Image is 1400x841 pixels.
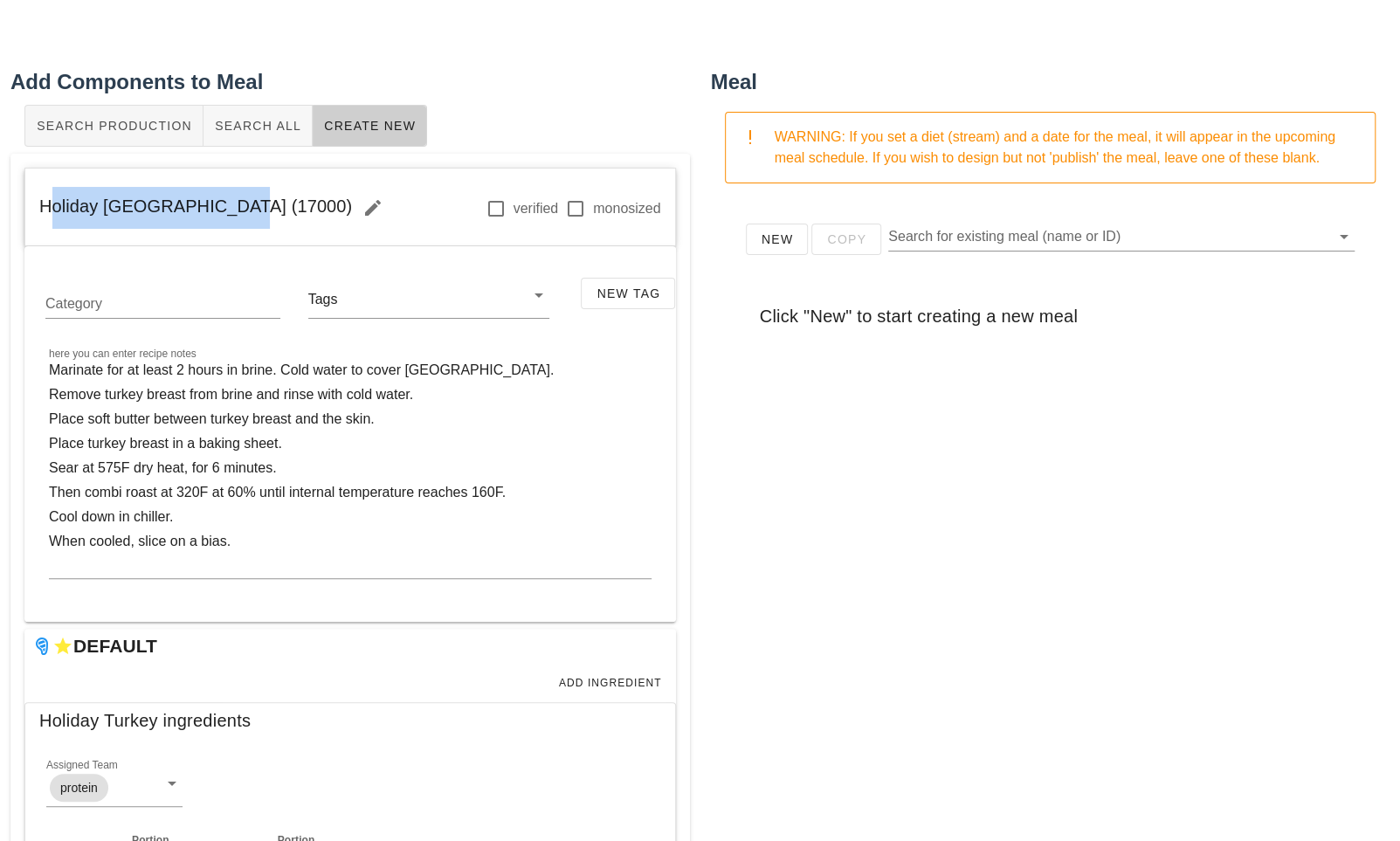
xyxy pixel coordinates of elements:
[24,105,203,147] button: Search Production
[36,119,192,133] span: Search Production
[46,769,183,806] div: Assigned Teamprotein
[514,200,559,217] label: verified
[39,707,251,734] span: Holiday Turkey ingredients
[73,637,157,656] h2: DEFAULT
[323,119,416,133] span: Create New
[593,200,660,217] label: monosized
[746,288,1355,344] div: Click "New" to start creating a new meal
[49,348,197,361] label: here you can enter recipe notes
[558,677,662,689] span: Add Ingredient
[596,286,660,300] span: New Tag
[203,105,313,147] button: Search All
[581,278,675,309] button: New Tag
[761,232,794,246] span: New
[39,196,394,216] span: Holiday [GEOGRAPHIC_DATA] (17000)
[551,671,669,695] button: Add Ingredient
[214,119,301,133] span: Search All
[10,66,690,98] h2: Add Components to Meal
[746,224,809,255] button: New
[711,66,1390,98] h2: Meal
[46,759,118,772] label: Assigned Team
[60,774,98,802] span: protein
[308,291,341,308] div: Tags
[313,105,427,147] button: Create New
[775,127,1362,169] div: WARNING: If you set a diet (stream) and a date for the meal, it will appear in the upcoming meal ...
